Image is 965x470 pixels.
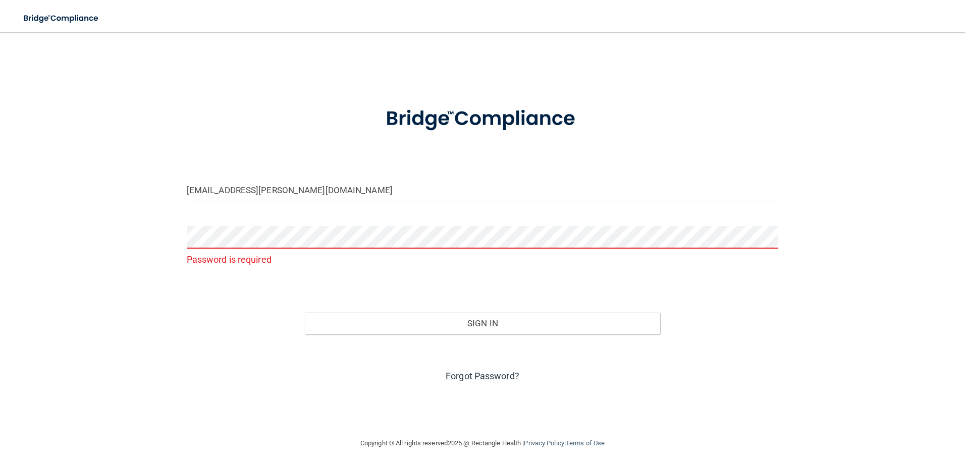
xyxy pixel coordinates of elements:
[524,439,564,447] a: Privacy Policy
[15,8,108,29] img: bridge_compliance_login_screen.278c3ca4.svg
[187,179,779,201] input: Email
[365,93,600,145] img: bridge_compliance_login_screen.278c3ca4.svg
[298,427,667,459] div: Copyright © All rights reserved 2025 @ Rectangle Health | |
[187,251,779,268] p: Password is required
[305,312,660,334] button: Sign In
[566,439,605,447] a: Terms of Use
[446,371,519,381] a: Forgot Password?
